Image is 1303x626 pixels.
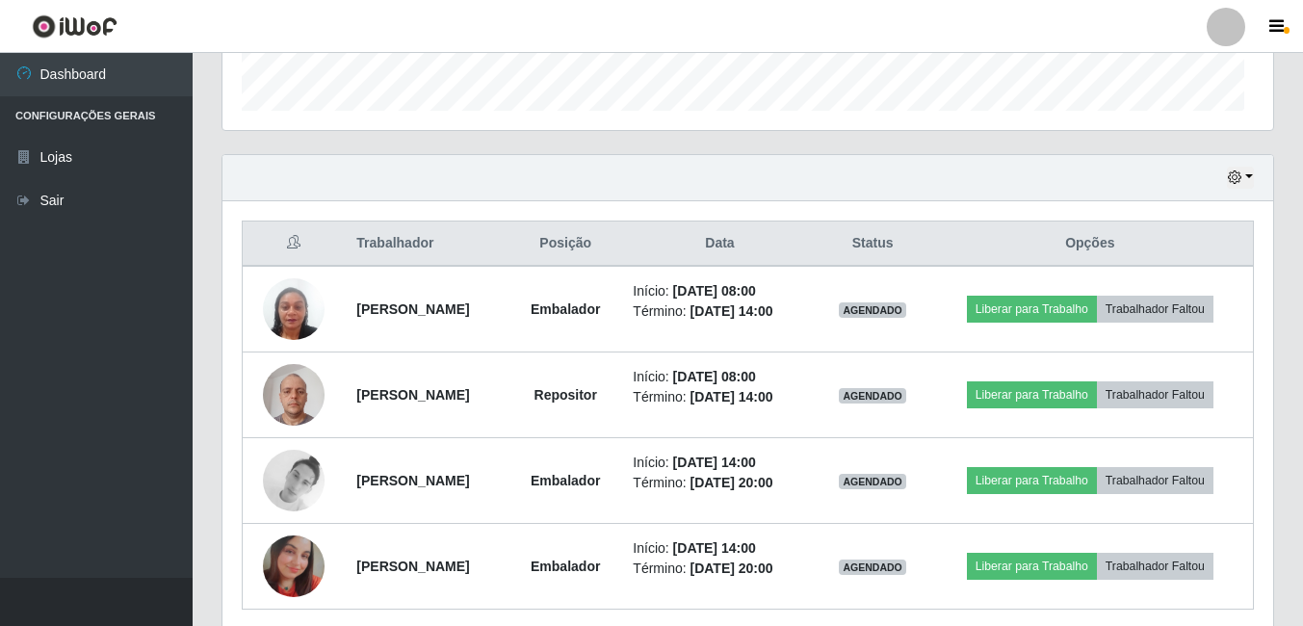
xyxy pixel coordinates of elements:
[839,474,906,489] span: AGENDADO
[839,302,906,318] span: AGENDADO
[345,222,509,267] th: Trabalhador
[1097,296,1213,323] button: Trabalhador Faltou
[967,553,1097,580] button: Liberar para Trabalho
[690,303,772,319] time: [DATE] 14:00
[819,222,927,267] th: Status
[633,301,806,322] li: Término:
[633,387,806,407] li: Término:
[531,559,600,574] strong: Embalador
[690,475,772,490] time: [DATE] 20:00
[839,560,906,575] span: AGENDADO
[534,387,597,403] strong: Repositor
[531,301,600,317] strong: Embalador
[927,222,1254,267] th: Opções
[633,453,806,473] li: Início:
[967,296,1097,323] button: Liberar para Trabalho
[32,14,117,39] img: CoreUI Logo
[839,388,906,404] span: AGENDADO
[621,222,818,267] th: Data
[263,450,325,511] img: 1730297824341.jpeg
[1097,553,1213,580] button: Trabalhador Faltou
[673,455,756,470] time: [DATE] 14:00
[633,559,806,579] li: Término:
[356,301,469,317] strong: [PERSON_NAME]
[531,473,600,488] strong: Embalador
[1097,381,1213,408] button: Trabalhador Faltou
[1097,467,1213,494] button: Trabalhador Faltou
[633,367,806,387] li: Início:
[967,381,1097,408] button: Liberar para Trabalho
[356,387,469,403] strong: [PERSON_NAME]
[263,353,325,435] img: 1723391026413.jpeg
[690,561,772,576] time: [DATE] 20:00
[356,473,469,488] strong: [PERSON_NAME]
[673,540,756,556] time: [DATE] 14:00
[673,369,756,384] time: [DATE] 08:00
[967,467,1097,494] button: Liberar para Trabalho
[633,281,806,301] li: Início:
[509,222,621,267] th: Posição
[633,473,806,493] li: Término:
[263,254,325,364] img: 1703781074039.jpeg
[690,389,772,404] time: [DATE] 14:00
[263,535,325,597] img: 1749572349295.jpeg
[673,283,756,299] time: [DATE] 08:00
[356,559,469,574] strong: [PERSON_NAME]
[633,538,806,559] li: Início:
